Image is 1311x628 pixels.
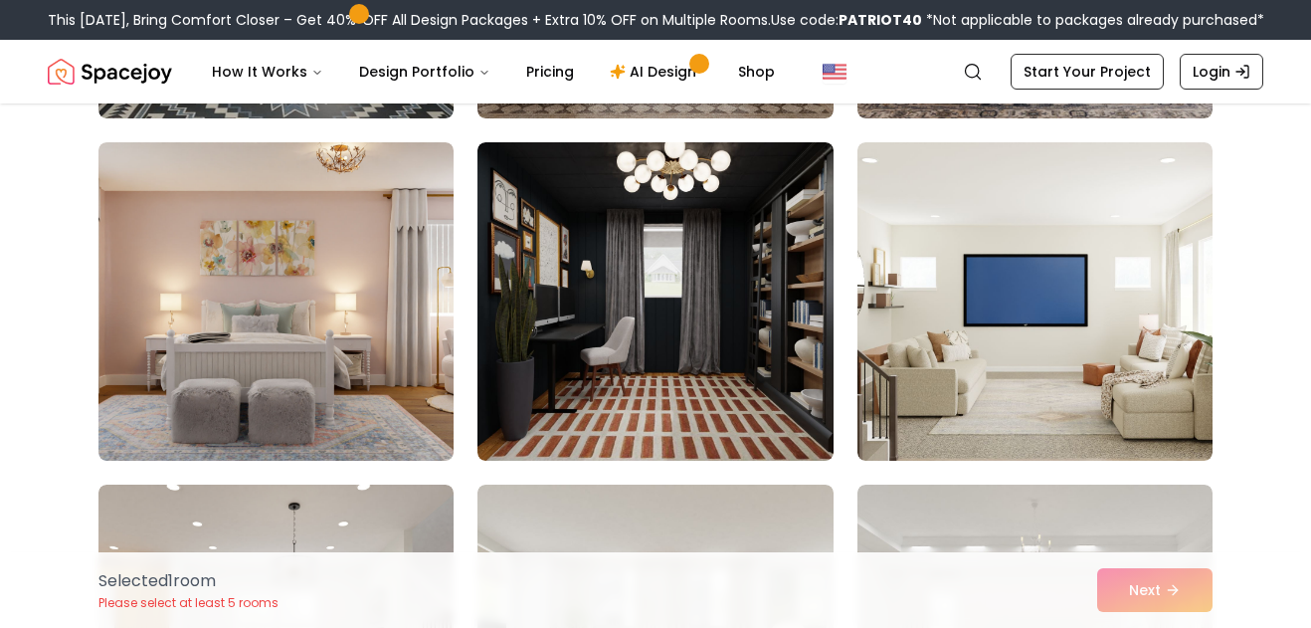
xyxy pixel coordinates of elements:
b: PATRIOT40 [839,10,922,30]
a: Pricing [510,52,590,92]
span: *Not applicable to packages already purchased* [922,10,1264,30]
div: This [DATE], Bring Comfort Closer – Get 40% OFF All Design Packages + Extra 10% OFF on Multiple R... [48,10,1264,30]
a: Login [1180,54,1263,90]
a: Spacejoy [48,52,172,92]
span: Use code: [771,10,922,30]
img: Room room-34 [98,142,454,461]
img: United States [823,60,846,84]
nav: Main [196,52,791,92]
a: Shop [722,52,791,92]
p: Selected 1 room [98,569,279,593]
a: Start Your Project [1011,54,1164,90]
button: Design Portfolio [343,52,506,92]
button: How It Works [196,52,339,92]
img: Room room-35 [477,142,833,461]
p: Please select at least 5 rooms [98,595,279,611]
nav: Global [48,40,1263,104]
img: Spacejoy Logo [48,52,172,92]
img: Room room-36 [857,142,1213,461]
a: AI Design [594,52,718,92]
